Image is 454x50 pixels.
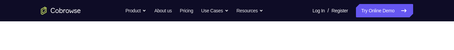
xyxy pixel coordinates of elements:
span: / [327,7,329,15]
a: Try Online Demo [356,4,413,17]
button: Product [126,4,147,17]
button: Resources [237,4,264,17]
a: About us [154,4,171,17]
button: Use Cases [201,4,228,17]
a: Go to the home page [41,7,81,15]
a: Register [332,4,348,17]
a: Pricing [180,4,193,17]
a: Log In [312,4,325,17]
